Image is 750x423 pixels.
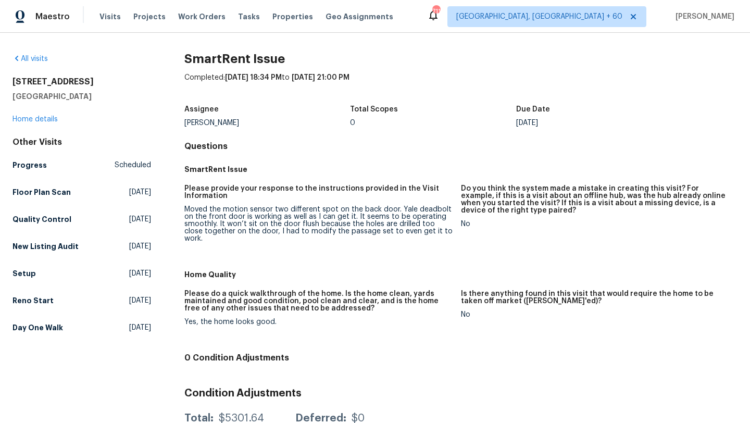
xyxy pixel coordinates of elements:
[12,291,151,310] a: Reno Start[DATE]
[12,318,151,337] a: Day One Walk[DATE]
[129,295,151,306] span: [DATE]
[184,318,453,326] div: Yes, the home looks good.
[516,106,550,113] h5: Due Date
[12,116,58,123] a: Home details
[129,187,151,197] span: [DATE]
[133,11,166,22] span: Projects
[12,268,36,279] h5: Setup
[238,13,260,20] span: Tasks
[178,11,226,22] span: Work Orders
[12,322,63,333] h5: Day One Walk
[12,91,151,102] h5: [GEOGRAPHIC_DATA]
[12,160,47,170] h5: Progress
[184,353,737,363] h4: 0 Condition Adjustments
[12,137,151,147] div: Other Visits
[12,214,71,225] h5: Quality Control
[184,72,737,99] div: Completed: to
[12,210,151,229] a: Quality Control[DATE]
[272,11,313,22] span: Properties
[12,183,151,202] a: Floor Plan Scan[DATE]
[99,11,121,22] span: Visits
[129,322,151,333] span: [DATE]
[12,295,54,306] h5: Reno Start
[35,11,70,22] span: Maestro
[115,160,151,170] span: Scheduled
[12,55,48,63] a: All visits
[326,11,393,22] span: Geo Assignments
[350,106,398,113] h5: Total Scopes
[12,77,151,87] h2: [STREET_ADDRESS]
[12,237,151,256] a: New Listing Audit[DATE]
[461,290,729,305] h5: Is there anything found in this visit that would require the home to be taken off market ([PERSON...
[184,269,737,280] h5: Home Quality
[12,241,79,252] h5: New Listing Audit
[184,106,219,113] h5: Assignee
[456,11,622,22] span: [GEOGRAPHIC_DATA], [GEOGRAPHIC_DATA] + 60
[184,119,351,127] div: [PERSON_NAME]
[12,156,151,175] a: ProgressScheduled
[461,220,729,228] div: No
[225,74,282,81] span: [DATE] 18:34 PM
[461,311,729,318] div: No
[129,241,151,252] span: [DATE]
[184,141,737,152] h4: Questions
[12,187,71,197] h5: Floor Plan Scan
[184,164,737,175] h5: SmartRent Issue
[184,206,453,242] div: Moved the motion sensor two different spot on the back door. Yale deadbolt on the front door is w...
[129,268,151,279] span: [DATE]
[184,290,453,312] h5: Please do a quick walkthrough of the home. Is the home clean, yards maintained and good condition...
[461,185,729,214] h5: Do you think the system made a mistake in creating this visit? For example, if this is a visit ab...
[292,74,349,81] span: [DATE] 21:00 PM
[12,264,151,283] a: Setup[DATE]
[516,119,682,127] div: [DATE]
[432,6,440,17] div: 711
[184,388,737,399] h3: Condition Adjustments
[184,185,453,200] h5: Please provide your response to the instructions provided in the Visit Information
[671,11,734,22] span: [PERSON_NAME]
[184,54,737,64] h2: SmartRent Issue
[129,214,151,225] span: [DATE]
[350,119,516,127] div: 0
